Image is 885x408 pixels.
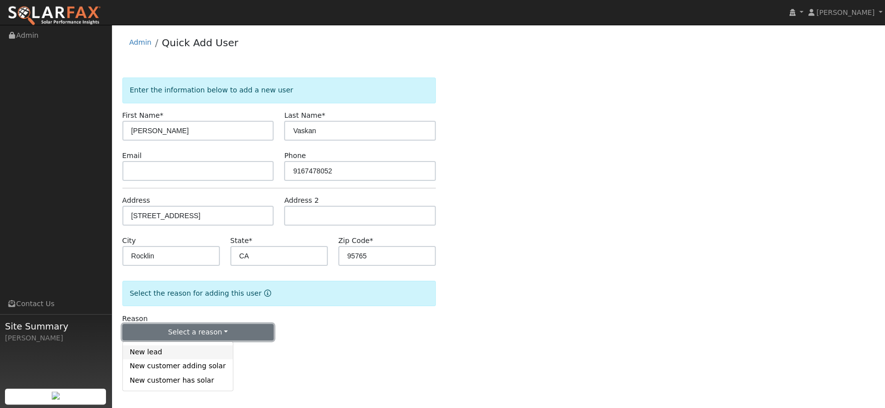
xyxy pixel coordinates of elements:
a: Reason for new user [262,289,271,297]
div: Select the reason for adding this user [122,281,436,306]
span: [PERSON_NAME] [816,8,875,16]
a: New customer has solar [123,373,233,387]
label: Address 2 [284,195,319,206]
label: Last Name [284,110,325,121]
button: Select a reason [122,324,274,341]
span: Required [370,237,373,245]
a: Admin [129,38,152,46]
label: Reason [122,314,148,324]
label: State [230,236,252,246]
label: First Name [122,110,164,121]
span: Required [160,111,163,119]
a: New customer adding solar [123,359,233,373]
label: Phone [284,151,306,161]
img: retrieve [52,392,60,400]
span: Required [249,237,252,245]
img: SolarFax [7,5,101,26]
label: Email [122,151,142,161]
span: Required [322,111,325,119]
label: City [122,236,136,246]
label: Zip Code [338,236,373,246]
label: Address [122,195,150,206]
div: Enter the information below to add a new user [122,78,436,103]
span: Site Summary [5,320,106,333]
div: [PERSON_NAME] [5,333,106,343]
a: New lead [123,345,233,359]
a: Quick Add User [162,37,238,49]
